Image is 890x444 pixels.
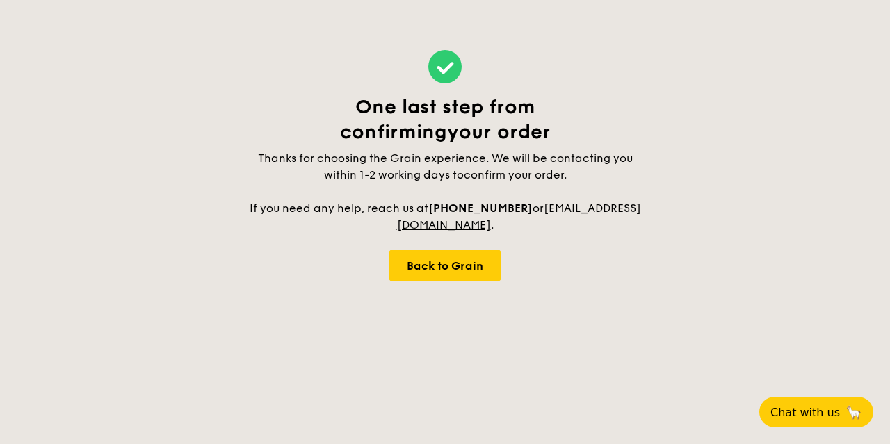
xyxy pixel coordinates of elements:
span: Chat with us [770,406,840,419]
span: your order [447,120,551,144]
a: [PHONE_NUMBER] [428,202,533,215]
img: icon-success.f839ccf9.svg [428,50,462,83]
div: Back to Grain [389,250,501,281]
span: 🦙 [845,404,862,420]
button: Chat with us🦙 [759,397,873,427]
span: Thanks for choosing the Grain experience. We will be contacting you within 1-2 working days to . ... [250,151,641,231]
span: confirm your order [464,168,564,181]
span: One last step from confirming [340,95,551,144]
